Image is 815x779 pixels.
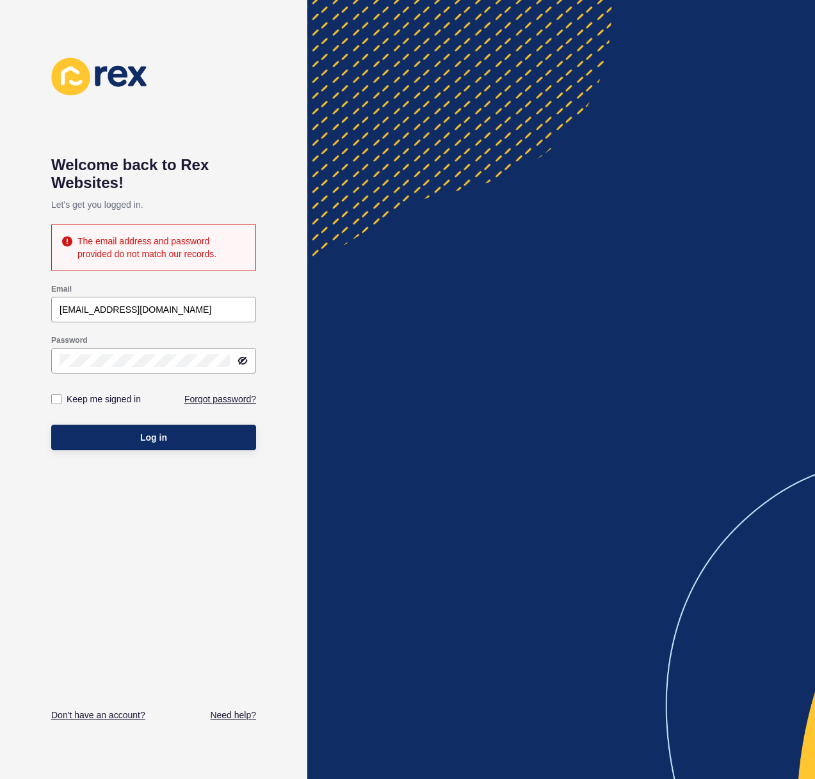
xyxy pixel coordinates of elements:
input: e.g. name@company.com [60,303,248,316]
div: The email address and password provided do not match our records. [77,235,245,260]
a: Forgot password? [184,393,256,405]
label: Keep me signed in [67,393,141,405]
a: Don't have an account? [51,709,145,721]
button: Log in [51,425,256,450]
p: Let's get you logged in. [51,192,256,217]
h1: Welcome back to Rex Websites! [51,156,256,192]
a: Need help? [210,709,256,721]
label: Password [51,335,88,345]
label: Email [51,284,72,294]
span: Log in [140,431,167,444]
